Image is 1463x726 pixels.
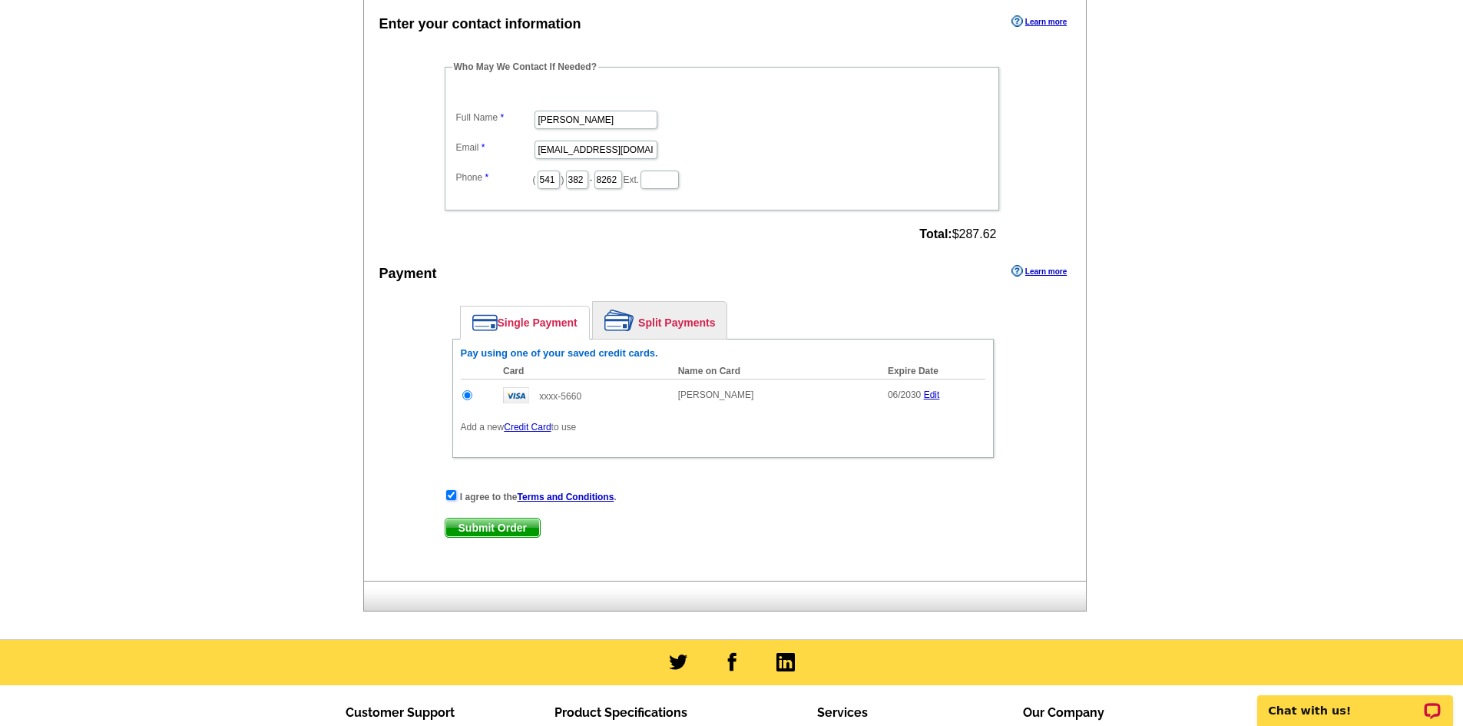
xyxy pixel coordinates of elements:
[452,167,991,191] dd: ( ) - Ext.
[456,111,533,124] label: Full Name
[604,310,634,331] img: split-payment.png
[379,14,581,35] div: Enter your contact information
[678,390,754,400] span: [PERSON_NAME]
[1011,265,1067,277] a: Learn more
[1023,705,1104,720] span: Our Company
[919,227,952,240] strong: Total:
[452,60,598,74] legend: Who May We Contact If Needed?
[503,387,529,403] img: visa.gif
[504,422,551,433] a: Credit Card
[456,141,533,154] label: Email
[461,347,985,360] h6: Pay using one of your saved credit cards.
[460,492,617,502] strong: I agree to the .
[472,314,498,331] img: single-payment.png
[461,420,985,434] p: Add a new to use
[1011,15,1067,28] a: Learn more
[880,363,985,380] th: Expire Date
[456,171,533,184] label: Phone
[346,705,455,720] span: Customer Support
[539,391,581,402] span: xxxx-5660
[461,307,589,339] a: Single Payment
[445,519,540,537] span: Submit Order
[670,363,880,380] th: Name on Card
[888,390,921,400] span: 06/2030
[554,705,687,720] span: Product Specifications
[495,363,670,380] th: Card
[518,492,614,502] a: Terms and Conditions
[924,390,940,400] a: Edit
[919,227,996,241] span: $287.62
[1247,678,1463,726] iframe: LiveChat chat widget
[817,705,868,720] span: Services
[593,302,727,339] a: Split Payments
[379,264,437,284] div: Payment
